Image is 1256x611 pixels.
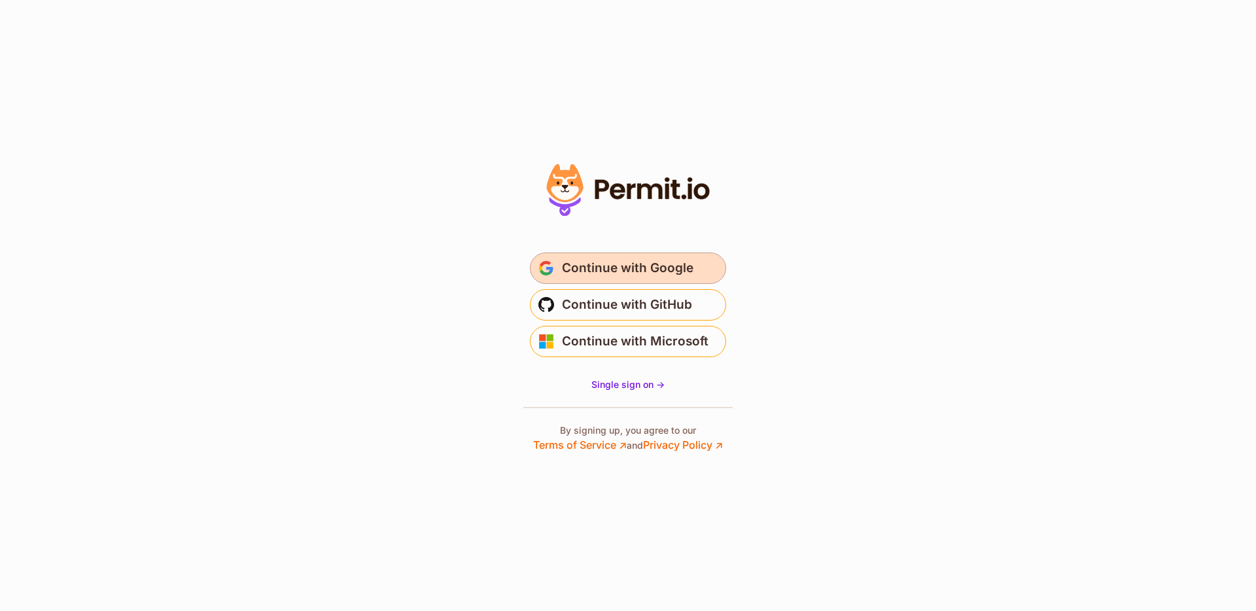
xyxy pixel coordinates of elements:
[562,331,708,352] span: Continue with Microsoft
[591,378,665,391] a: Single sign on ->
[643,438,723,451] a: Privacy Policy ↗
[530,253,726,284] button: Continue with Google
[533,424,723,453] p: By signing up, you agree to our and
[562,294,692,315] span: Continue with GitHub
[533,438,627,451] a: Terms of Service ↗
[530,326,726,357] button: Continue with Microsoft
[530,289,726,321] button: Continue with GitHub
[591,379,665,390] span: Single sign on ->
[562,258,693,279] span: Continue with Google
